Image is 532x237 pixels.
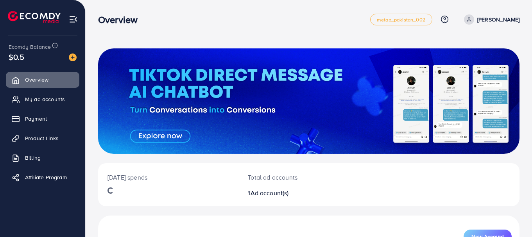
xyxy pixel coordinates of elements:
[9,43,51,51] span: Ecomdy Balance
[6,130,79,146] a: Product Links
[9,51,25,62] span: $0.5
[6,150,79,166] a: Billing
[251,189,289,197] span: Ad account(s)
[461,14,519,25] a: [PERSON_NAME]
[8,11,61,23] img: logo
[377,17,426,22] span: metap_pakistan_002
[25,173,67,181] span: Affiliate Program
[6,72,79,87] a: Overview
[477,15,519,24] p: [PERSON_NAME]
[6,91,79,107] a: My ad accounts
[69,53,77,61] img: image
[370,14,432,25] a: metap_pakistan_002
[6,169,79,185] a: Affiliate Program
[248,189,335,197] h2: 1
[98,14,144,25] h3: Overview
[6,111,79,127] a: Payment
[107,173,229,182] p: [DATE] spends
[248,173,335,182] p: Total ad accounts
[69,15,78,24] img: menu
[25,115,47,123] span: Payment
[25,154,41,162] span: Billing
[25,76,48,84] span: Overview
[25,95,65,103] span: My ad accounts
[25,134,59,142] span: Product Links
